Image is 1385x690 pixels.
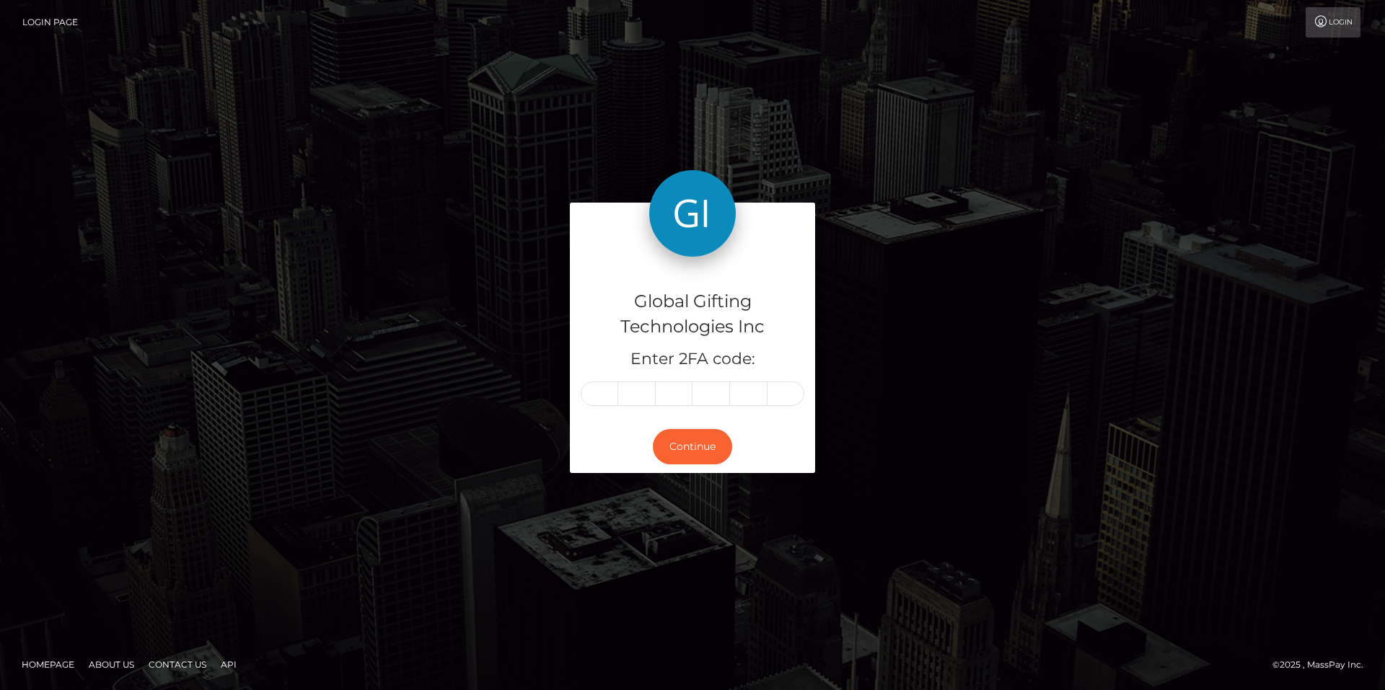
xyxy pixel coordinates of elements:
a: About Us [83,653,140,676]
a: Homepage [16,653,80,676]
h4: Global Gifting Technologies Inc [581,289,804,340]
img: Global Gifting Technologies Inc [649,170,736,257]
a: Contact Us [143,653,212,676]
a: API [215,653,242,676]
a: Login [1306,7,1360,37]
button: Continue [653,429,732,464]
a: Login Page [22,7,78,37]
h5: Enter 2FA code: [581,348,804,371]
div: © 2025 , MassPay Inc. [1272,657,1374,673]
